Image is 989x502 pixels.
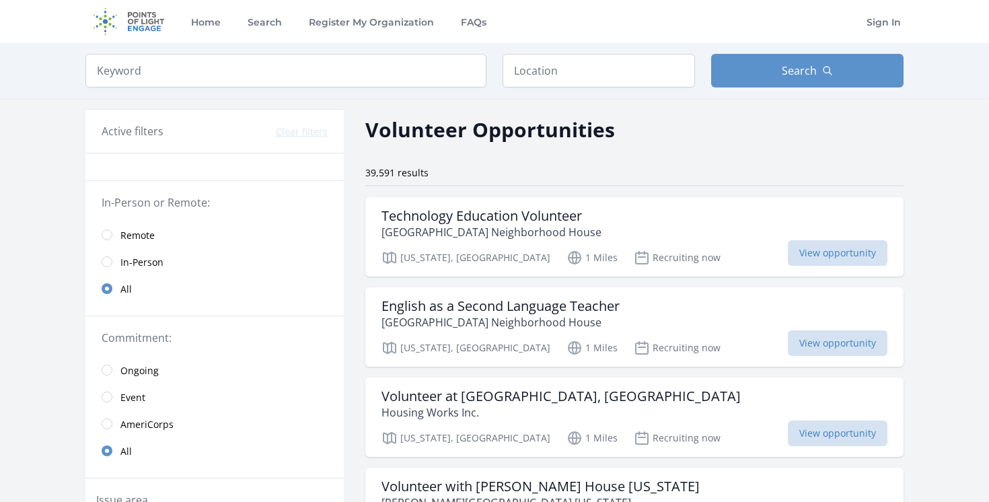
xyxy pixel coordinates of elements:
[566,430,618,446] p: 1 Miles
[102,330,328,346] legend: Commitment:
[634,430,721,446] p: Recruiting now
[120,391,145,404] span: Event
[788,421,887,446] span: View opportunity
[85,248,344,275] a: In-Person
[365,287,904,367] a: English as a Second Language Teacher [GEOGRAPHIC_DATA] Neighborhood House [US_STATE], [GEOGRAPHIC...
[120,364,159,378] span: Ongoing
[634,340,721,356] p: Recruiting now
[120,256,163,269] span: In-Person
[85,275,344,302] a: All
[381,224,601,240] p: [GEOGRAPHIC_DATA] Neighborhood House
[782,63,817,79] span: Search
[102,194,328,211] legend: In-Person or Remote:
[365,114,615,145] h2: Volunteer Opportunities
[120,445,132,458] span: All
[381,388,741,404] h3: Volunteer at [GEOGRAPHIC_DATA], [GEOGRAPHIC_DATA]
[85,54,486,87] input: Keyword
[85,384,344,410] a: Event
[634,250,721,266] p: Recruiting now
[102,123,163,139] h3: Active filters
[120,283,132,296] span: All
[120,229,155,242] span: Remote
[566,340,618,356] p: 1 Miles
[365,166,429,179] span: 39,591 results
[276,125,328,139] button: Clear filters
[365,378,904,457] a: Volunteer at [GEOGRAPHIC_DATA], [GEOGRAPHIC_DATA] Housing Works Inc. [US_STATE], [GEOGRAPHIC_DATA...
[711,54,904,87] button: Search
[85,437,344,464] a: All
[381,340,550,356] p: [US_STATE], [GEOGRAPHIC_DATA]
[788,240,887,266] span: View opportunity
[381,404,741,421] p: Housing Works Inc.
[381,430,550,446] p: [US_STATE], [GEOGRAPHIC_DATA]
[503,54,695,87] input: Location
[85,221,344,248] a: Remote
[381,250,550,266] p: [US_STATE], [GEOGRAPHIC_DATA]
[120,418,174,431] span: AmeriCorps
[788,330,887,356] span: View opportunity
[381,314,620,330] p: [GEOGRAPHIC_DATA] Neighborhood House
[85,357,344,384] a: Ongoing
[365,197,904,277] a: Technology Education Volunteer [GEOGRAPHIC_DATA] Neighborhood House [US_STATE], [GEOGRAPHIC_DATA]...
[566,250,618,266] p: 1 Miles
[381,298,620,314] h3: English as a Second Language Teacher
[381,478,700,495] h3: Volunteer with [PERSON_NAME] House [US_STATE]
[85,410,344,437] a: AmeriCorps
[381,208,601,224] h3: Technology Education Volunteer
